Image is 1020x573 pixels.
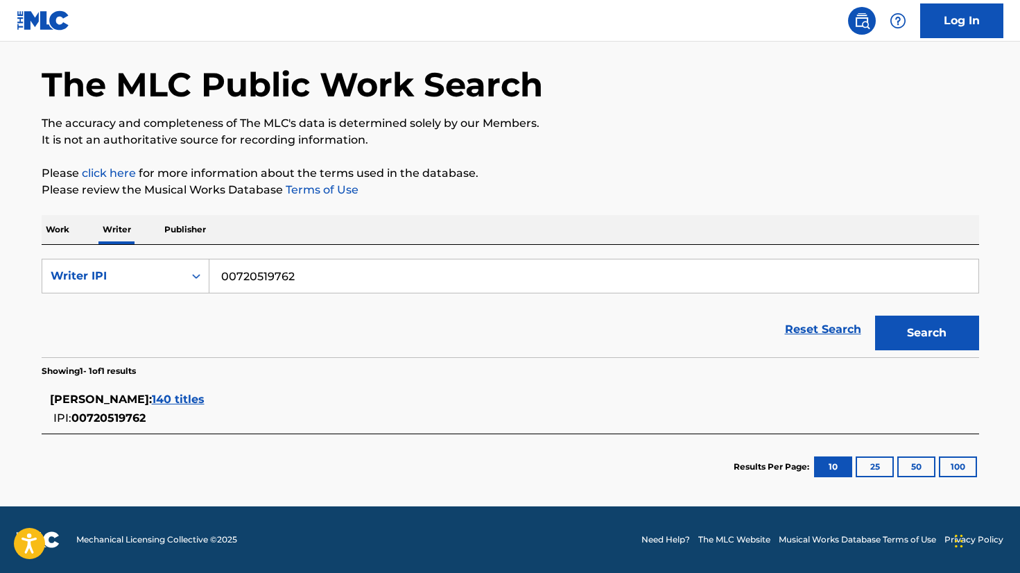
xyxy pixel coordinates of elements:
[734,461,813,473] p: Results Per Page:
[17,531,60,548] img: logo
[42,115,979,132] p: The accuracy and completeness of The MLC's data is determined solely by our Members.
[779,533,936,546] a: Musical Works Database Terms of Use
[283,183,358,196] a: Terms of Use
[42,259,979,357] form: Search Form
[42,365,136,377] p: Showing 1 - 1 of 1 results
[875,316,979,350] button: Search
[641,533,690,546] a: Need Help?
[17,10,70,31] img: MLC Logo
[814,456,852,477] button: 10
[854,12,870,29] img: search
[160,215,210,244] p: Publisher
[42,165,979,182] p: Please for more information about the terms used in the database.
[42,64,543,105] h1: The MLC Public Work Search
[82,166,136,180] a: click here
[71,411,146,425] span: 00720519762
[42,182,979,198] p: Please review the Musical Works Database
[76,533,237,546] span: Mechanical Licensing Collective © 2025
[53,411,71,425] span: IPI:
[51,268,175,284] div: Writer IPI
[951,506,1020,573] iframe: Chat Widget
[698,533,770,546] a: The MLC Website
[98,215,135,244] p: Writer
[955,520,963,562] div: Drag
[944,533,1003,546] a: Privacy Policy
[856,456,894,477] button: 25
[42,132,979,148] p: It is not an authoritative source for recording information.
[939,456,977,477] button: 100
[42,215,74,244] p: Work
[152,393,205,406] span: 140 titles
[778,314,868,345] a: Reset Search
[50,393,152,406] span: [PERSON_NAME] :
[884,7,912,35] div: Help
[890,12,906,29] img: help
[920,3,1003,38] a: Log In
[897,456,935,477] button: 50
[848,7,876,35] a: Public Search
